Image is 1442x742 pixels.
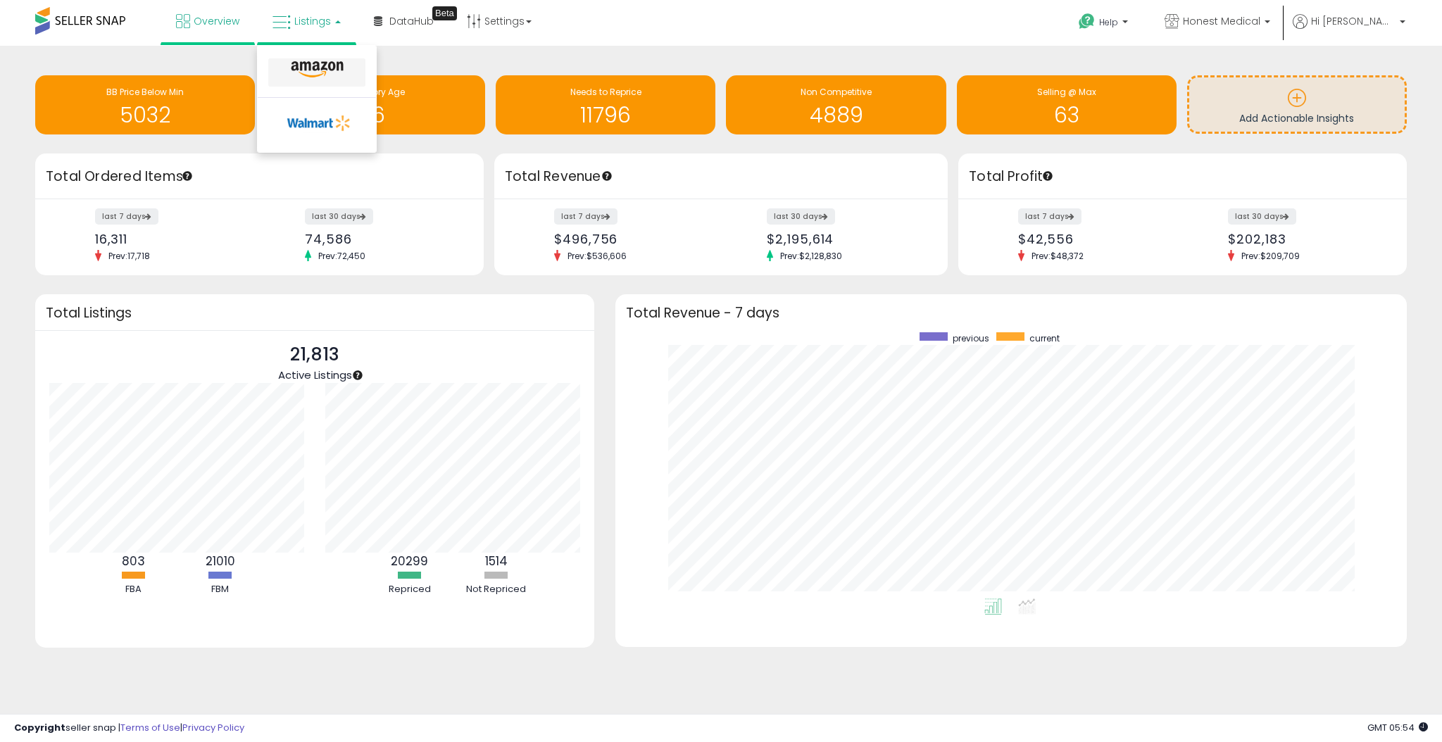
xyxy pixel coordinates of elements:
[368,583,452,596] div: Repriced
[957,75,1177,134] a: Selling @ Max 63
[496,75,715,134] a: Needs to Reprice 11796
[305,208,373,225] label: last 30 days
[1029,332,1060,344] span: current
[95,232,249,246] div: 16,311
[454,583,539,596] div: Not Repriced
[801,86,872,98] span: Non Competitive
[1239,111,1354,125] span: Add Actionable Insights
[101,250,157,262] span: Prev: 17,718
[1018,208,1081,225] label: last 7 days
[389,14,434,28] span: DataHub
[346,86,405,98] span: Inventory Age
[503,103,708,127] h1: 11796
[351,369,364,382] div: Tooltip anchor
[726,75,946,134] a: Non Competitive 4889
[311,250,372,262] span: Prev: 72,450
[46,167,473,187] h3: Total Ordered Items
[1041,170,1054,182] div: Tooltip anchor
[35,75,255,134] a: BB Price Below Min 5032
[391,553,428,570] b: 20299
[1183,14,1260,28] span: Honest Medical
[1024,250,1091,262] span: Prev: $48,372
[1018,232,1172,246] div: $42,556
[1234,250,1307,262] span: Prev: $209,709
[92,583,176,596] div: FBA
[206,553,235,570] b: 21010
[554,232,710,246] div: $496,756
[1228,208,1296,225] label: last 30 days
[560,250,634,262] span: Prev: $536,606
[570,86,641,98] span: Needs to Reprice
[1293,14,1405,46] a: Hi [PERSON_NAME]
[554,208,617,225] label: last 7 days
[767,208,835,225] label: last 30 days
[969,167,1396,187] h3: Total Profit
[278,367,352,382] span: Active Listings
[1189,77,1405,132] a: Add Actionable Insights
[278,341,352,368] p: 21,813
[1311,14,1396,28] span: Hi [PERSON_NAME]
[106,86,184,98] span: BB Price Below Min
[773,250,849,262] span: Prev: $2,128,830
[1078,13,1096,30] i: Get Help
[294,14,331,28] span: Listings
[485,553,508,570] b: 1514
[601,170,613,182] div: Tooltip anchor
[1037,86,1096,98] span: Selling @ Max
[432,6,457,20] div: Tooltip anchor
[1067,2,1142,46] a: Help
[953,332,989,344] span: previous
[505,167,937,187] h3: Total Revenue
[626,308,1396,318] h3: Total Revenue - 7 days
[42,103,248,127] h1: 5032
[194,14,239,28] span: Overview
[1099,16,1118,28] span: Help
[964,103,1170,127] h1: 63
[181,170,194,182] div: Tooltip anchor
[767,232,923,246] div: $2,195,614
[178,583,263,596] div: FBM
[95,208,158,225] label: last 7 days
[122,553,145,570] b: 803
[1228,232,1382,246] div: $202,183
[305,232,459,246] div: 74,586
[733,103,939,127] h1: 4889
[46,308,584,318] h3: Total Listings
